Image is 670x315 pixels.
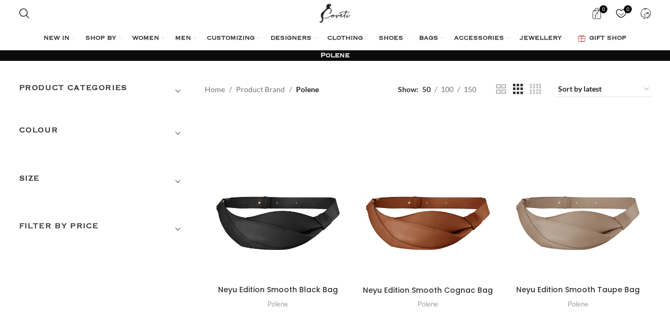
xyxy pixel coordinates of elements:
[379,34,403,43] span: SHOES
[207,34,255,43] span: CUSTOMIZING
[207,28,260,49] a: CUSTOMIZING
[504,113,651,280] a: Neyu Edition Smooth Taupe Bag
[132,28,164,49] a: WOMEN
[327,34,363,43] span: CLOTHING
[175,34,191,43] span: MEN
[43,28,75,49] a: NEW IN
[578,28,627,49] a: GIFT SHOP
[611,3,632,24] div: My Wishlist
[271,28,317,49] a: DESIGNERS
[520,28,567,49] a: JEWELLERY
[218,284,338,295] a: Neyu Edition Smooth Black Bag
[419,28,443,49] a: BAGS
[14,3,35,24] a: Search
[19,220,189,238] h3: Filter by price
[354,113,501,281] a: Neyu Edition Smooth Cognac Bag
[363,285,493,295] a: Neyu Edition Smooth Cognac Bag
[586,3,608,24] a: 0
[611,3,632,24] a: 0
[379,28,408,49] a: SHOES
[43,34,69,43] span: NEW IN
[624,5,632,13] span: 0
[132,34,159,43] span: WOMEN
[317,8,353,17] a: Site logo
[454,28,509,49] a: ACCESSORIES
[520,34,562,43] span: JEWELLERY
[589,34,627,43] span: GIFT SHOP
[516,284,640,295] a: Neyu Edition Smooth Taupe Bag
[85,34,116,43] span: SHOP BY
[578,35,586,42] img: GiftBag
[327,28,368,49] a: CLOTHING
[454,34,504,43] span: ACCESSORIES
[85,28,121,49] a: SHOP BY
[568,299,588,309] a: Polene
[205,113,352,280] a: Neyu Edition Smooth Black Bag
[19,82,189,100] h3: Product categories
[271,34,311,43] span: DESIGNERS
[419,34,438,43] span: BAGS
[175,28,196,49] a: MEN
[417,299,438,309] a: Polene
[14,28,657,49] div: Main navigation
[599,5,607,13] span: 0
[19,124,189,142] h3: COLOUR
[267,299,288,309] a: Polene
[19,173,189,191] h3: SIZE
